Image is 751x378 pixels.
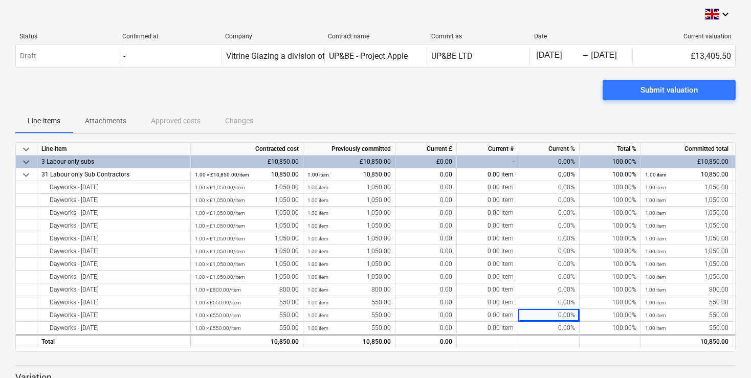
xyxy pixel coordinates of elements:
div: 800.00 [195,283,299,296]
small: 1.00 item [307,325,328,331]
div: 1,050.00 [645,207,728,219]
div: 1,050.00 [645,194,728,207]
small: 1.00 item [645,210,666,216]
div: 0.00 [395,296,457,309]
div: 550.00 [307,296,391,309]
div: 0.00 item [457,245,518,258]
small: 1.00 item [307,249,328,254]
div: 10,850.00 [195,168,299,181]
div: 800.00 [307,283,391,296]
div: 100.00% [580,296,641,309]
div: 0.00% [518,219,580,232]
div: 550.00 [195,296,299,309]
div: Current % [518,143,580,155]
div: Date [534,33,629,40]
div: 10,850.00 [307,168,391,181]
div: £13,405.50 [632,48,735,64]
div: 1,050.00 [195,232,299,245]
div: Current £ [395,143,457,155]
div: - [582,53,589,59]
div: 1,050.00 [645,219,728,232]
div: 1,050.00 [307,258,391,271]
div: 0.00 [395,232,457,245]
small: 1.00 item [645,325,666,331]
div: 0.00 item [457,181,518,194]
div: 0.00 [395,168,457,181]
div: 0.00 [395,219,457,232]
small: 1.00 item [307,223,328,229]
span: keyboard_arrow_down [20,156,32,168]
div: 100.00% [580,309,641,322]
div: Committed total [641,143,733,155]
small: 1.00 × £1,050.00 / item [195,236,245,241]
div: 0.00% [518,168,580,181]
div: 800.00 [645,283,728,296]
button: Submit valuation [603,80,736,100]
div: 1,050.00 [307,207,391,219]
div: 100.00% [580,271,641,283]
div: 0.00 [395,322,457,335]
small: 1.00 item [307,172,329,177]
div: Dayworks - [DATE] [41,245,186,258]
small: 1.00 item [645,274,666,280]
div: 0.00 item [457,271,518,283]
small: 1.00 item [645,185,666,190]
div: 550.00 [307,309,391,322]
input: End Date [589,49,637,63]
div: 550.00 [307,322,391,335]
div: 100.00% [580,207,641,219]
div: 10,850.00 [641,335,733,347]
div: 100.00% [580,283,641,296]
div: Total % [580,143,641,155]
div: UP&BE - Project Apple [329,51,408,61]
div: Dayworks - [DATE] [41,219,186,232]
div: £0.00 [395,155,457,168]
small: 1.00 item [645,172,667,177]
div: 0.00 [395,194,457,207]
div: 1,050.00 [195,194,299,207]
div: Dayworks - [DATE] [41,258,186,271]
small: 1.00 item [645,236,666,241]
div: 100.00% [580,258,641,271]
div: 0.00 item [457,296,518,309]
div: 550.00 [645,296,728,309]
small: 1.00 item [307,185,328,190]
div: 0.00% [518,322,580,335]
div: 31 Labour only Sub Contractors [41,168,186,181]
small: 1.00 × £1,050.00 / item [195,261,245,267]
div: 0.00% [518,309,580,322]
div: Current valuation [637,33,732,40]
div: Confirmed at [122,33,217,40]
div: 100.00% [580,155,641,168]
div: Contracted cost [191,143,303,155]
div: 10,850.00 [645,168,728,181]
input: Start Date [534,49,582,63]
div: 0.00 item [457,194,518,207]
small: 1.00 × £1,050.00 / item [195,210,245,216]
div: 100.00% [580,219,641,232]
div: Dayworks - [DATE] [41,271,186,283]
p: Draft [20,51,36,61]
div: 3 Labour only subs [41,155,186,168]
small: 1.00 × £1,050.00 / item [195,197,245,203]
div: 1,050.00 [307,181,391,194]
div: 0.00% [518,296,580,309]
div: 1,050.00 [307,245,391,258]
small: 1.00 × £550.00 / item [195,313,241,318]
div: 100.00% [580,245,641,258]
div: 550.00 [195,322,299,335]
div: 1,050.00 [195,181,299,194]
small: 1.00 × £800.00 / item [195,287,241,293]
div: 0.00% [518,258,580,271]
small: 1.00 × £1,050.00 / item [195,249,245,254]
div: Dayworks - [DATE] [41,232,186,245]
div: Total [37,335,191,347]
div: 0.00% [518,155,580,168]
div: Dayworks - [DATE] [41,322,186,335]
span: keyboard_arrow_down [20,143,32,155]
div: - [457,155,518,168]
small: 1.00 item [307,274,328,280]
div: Previously committed [303,143,395,155]
div: 1,050.00 [195,219,299,232]
small: 1.00 item [307,261,328,267]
